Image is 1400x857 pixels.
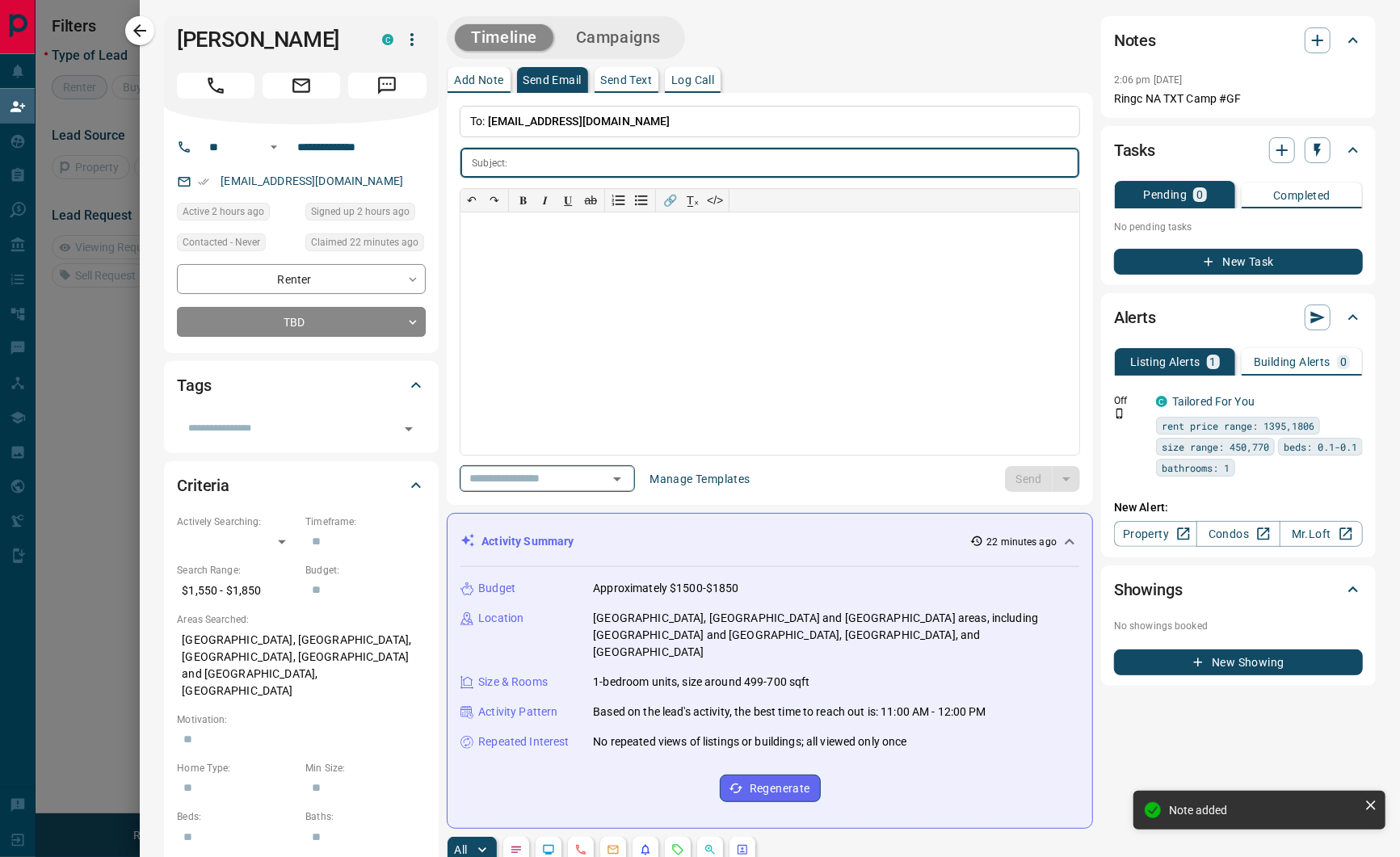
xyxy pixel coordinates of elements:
p: Off [1114,393,1146,408]
p: $1,550 - $1,850 [177,578,297,604]
button: 𝐔 [557,189,579,212]
p: Completed [1273,190,1331,201]
p: Motivation: [177,712,426,727]
p: No showings booked [1114,619,1363,633]
svg: Agent Actions [736,843,749,856]
p: Actively Searching: [177,515,297,529]
p: Location [478,610,523,627]
span: Signed up 2 hours ago [311,204,410,220]
a: [EMAIL_ADDRESS][DOMAIN_NAME] [221,174,403,187]
p: Min Size: [305,761,426,775]
button: Open [264,137,284,157]
button: Bullet list [630,189,653,212]
p: [GEOGRAPHIC_DATA], [GEOGRAPHIC_DATA], [GEOGRAPHIC_DATA], [GEOGRAPHIC_DATA] and [GEOGRAPHIC_DATA],... [177,627,426,704]
button: New Showing [1114,649,1363,675]
svg: Opportunities [704,843,717,856]
h2: Alerts [1114,305,1156,330]
p: Beds: [177,809,297,824]
button: Timeline [455,24,553,51]
p: Areas Searched: [177,612,426,627]
p: No repeated views of listings or buildings; all viewed only once [593,733,906,750]
div: Sat Sep 13 2025 [177,203,297,225]
button: 𝐁 [511,189,534,212]
div: condos.ca [382,34,393,45]
p: [GEOGRAPHIC_DATA], [GEOGRAPHIC_DATA] and [GEOGRAPHIC_DATA] areas, including [GEOGRAPHIC_DATA] and... [593,610,1079,661]
div: TBD [177,307,426,337]
div: condos.ca [1156,396,1167,407]
svg: Push Notification Only [1114,408,1125,419]
p: Ringc NA TXT Camp #GF [1114,90,1363,107]
a: Mr.Loft [1280,521,1363,547]
button: Regenerate [720,775,821,802]
button: Open [397,418,420,440]
p: To: [460,106,1080,137]
p: Baths: [305,809,426,824]
p: Budget: [305,563,426,578]
button: T̲ₓ [681,189,704,212]
p: Activity Summary [481,533,574,550]
button: New Task [1114,249,1363,275]
svg: Email Verified [198,176,209,187]
div: Sat Sep 13 2025 [305,203,426,225]
div: Activity Summary22 minutes ago [460,527,1079,557]
button: 🔗 [658,189,681,212]
h2: Tasks [1114,137,1155,163]
p: Subject: [472,156,507,170]
div: Notes [1114,21,1363,60]
button: 𝑰 [534,189,557,212]
p: Repeated Interest [478,733,569,750]
p: 1 [1210,356,1217,368]
button: Campaigns [560,24,677,51]
span: Contacted - Never [183,234,260,250]
h1: [PERSON_NAME] [177,27,358,53]
div: split button [1005,466,1080,492]
p: Pending [1143,189,1187,200]
span: Call [177,73,254,99]
p: Search Range: [177,563,297,578]
svg: Lead Browsing Activity [542,843,555,856]
button: Open [606,468,629,490]
p: 2:06 pm [DATE] [1114,74,1183,86]
p: Size & Rooms [478,674,548,691]
h2: Criteria [177,473,229,498]
p: All [454,844,467,855]
button: ab [579,189,602,212]
h2: Tags [177,372,211,398]
a: Property [1114,521,1197,547]
h2: Showings [1114,577,1183,603]
p: 22 minutes ago [986,535,1057,549]
div: Sat Sep 13 2025 [305,233,426,256]
p: Approximately $1500-$1850 [593,580,738,597]
h2: Notes [1114,27,1156,53]
div: Tasks [1114,131,1363,170]
div: Showings [1114,570,1363,609]
p: 1-bedroom units, size around 499-700 sqft [593,674,809,691]
p: Log Call [671,74,714,86]
span: [EMAIL_ADDRESS][DOMAIN_NAME] [488,115,671,128]
s: ab [585,194,598,207]
span: bathrooms: 1 [1162,460,1230,476]
button: </> [704,189,726,212]
a: Condos [1196,521,1280,547]
span: Message [348,73,426,99]
svg: Listing Alerts [639,843,652,856]
p: Add Note [454,74,503,86]
svg: Requests [671,843,684,856]
p: Send Text [601,74,653,86]
span: Email [263,73,340,99]
button: Numbered list [608,189,630,212]
p: New Alert: [1114,499,1363,516]
p: No pending tasks [1114,215,1363,239]
span: Active 2 hours ago [183,204,264,220]
span: beds: 0.1-0.1 [1284,439,1357,455]
p: Building Alerts [1254,356,1331,368]
svg: Emails [607,843,620,856]
p: Timeframe: [305,515,426,529]
p: 0 [1196,189,1203,200]
div: Note added [1169,804,1358,817]
button: ↶ [460,189,483,212]
div: Tags [177,366,426,405]
p: Activity Pattern [478,704,557,720]
p: Budget [478,580,515,597]
a: Tailored For You [1172,395,1255,408]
